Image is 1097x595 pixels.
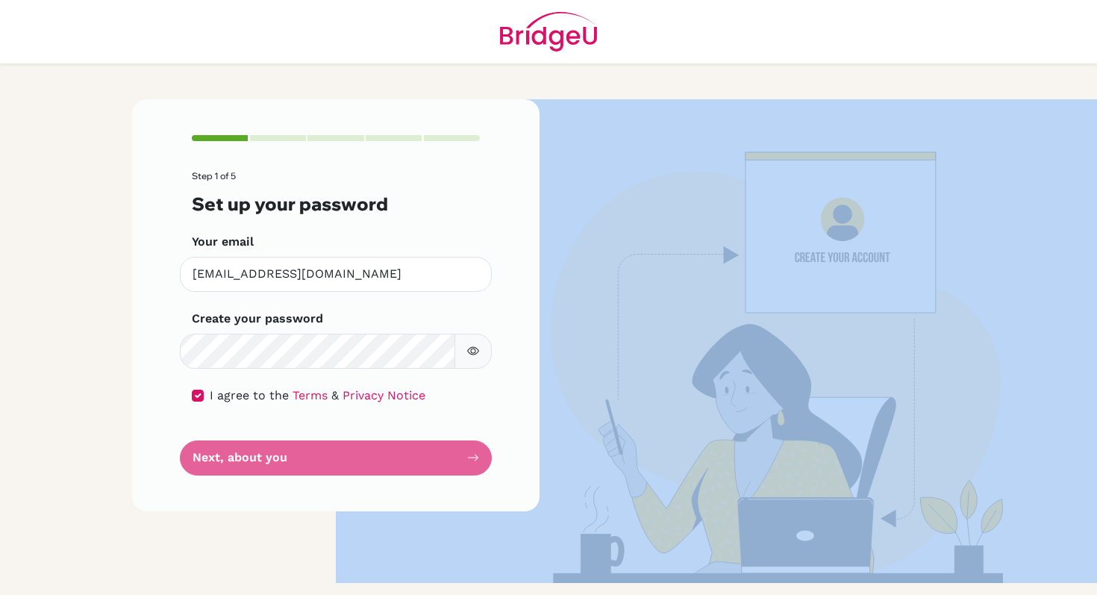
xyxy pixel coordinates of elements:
[343,388,425,402] a: Privacy Notice
[192,193,480,215] h3: Set up your password
[293,388,328,402] a: Terms
[210,388,289,402] span: I agree to the
[192,233,254,251] label: Your email
[192,170,236,181] span: Step 1 of 5
[192,310,323,328] label: Create your password
[180,257,492,292] input: Insert your email*
[331,388,339,402] span: &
